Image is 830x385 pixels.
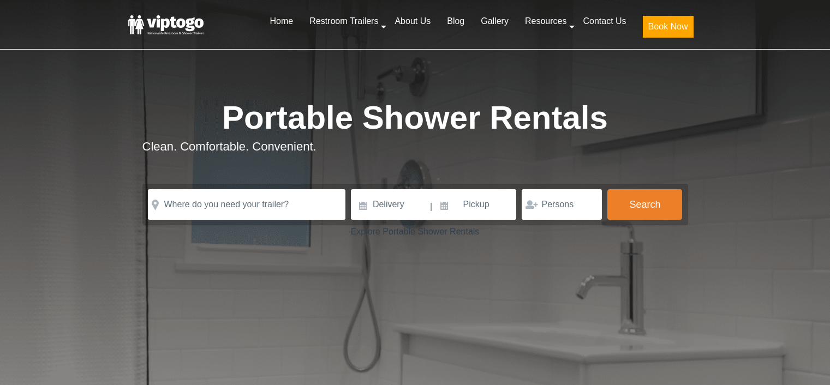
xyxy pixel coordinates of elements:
button: Search [607,189,682,220]
a: Blog [439,9,473,33]
a: About Us [386,9,439,33]
a: Restroom Trailers [301,9,386,33]
a: Book Now [635,9,702,44]
input: Delivery [351,189,429,220]
a: Gallery [473,9,517,33]
a: Resources [517,9,575,33]
span: Portable Shower Rentals [222,99,608,136]
a: Home [261,9,301,33]
input: Persons [522,189,602,220]
button: Book Now [643,16,694,38]
a: Contact Us [575,9,634,33]
span: | [430,189,432,224]
input: Pickup [434,189,517,220]
span: Clean. Comfortable. Convenient. [142,140,317,153]
input: Where do you need your trailer? [148,189,345,220]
